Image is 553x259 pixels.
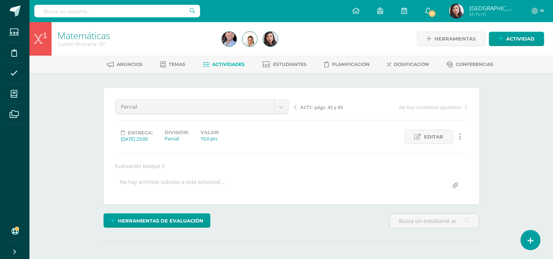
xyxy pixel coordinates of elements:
input: Busca un usuario... [34,5,200,17]
a: Actividades [203,59,245,70]
span: Entrega: [128,130,153,136]
img: 5eb53e217b686ee6b2ea6dc31a66d172.png [242,32,257,46]
span: No hay actividad siguiente [399,104,461,111]
a: Herramientas [417,32,485,46]
a: ACT1- págs. 42 y 43 [294,103,381,111]
img: 5e839c05b6bed1c0a903cd4cdbf87aa2.png [449,4,464,18]
div: No hay archivos subidos a esta actividad... [120,178,225,193]
div: Parcial [165,135,189,142]
span: Mi Perfil [469,11,514,17]
div: Cuarto Primaria 'B' [57,41,213,48]
span: Temas [169,62,185,67]
span: 17 [428,10,436,18]
a: Temas [160,59,185,70]
a: Actividad [489,32,544,46]
span: Actividades [212,62,245,67]
label: Valor: [201,130,220,135]
a: Matemáticas [57,29,110,42]
span: Editar [424,130,444,144]
div: 10.0 pts [201,135,220,142]
a: Dosificación [387,59,429,70]
span: ACT1- págs. 42 y 43 [301,104,343,111]
span: Anuncios [117,62,143,67]
span: Actividad [506,32,535,46]
span: Conferencias [456,62,493,67]
input: Busca un estudiante aquí... [390,214,479,228]
span: Planificación [332,62,370,67]
span: Dosificación [394,62,429,67]
img: 5e839c05b6bed1c0a903cd4cdbf87aa2.png [263,32,278,46]
a: Planificación [324,59,370,70]
div: Evaluación bloque V [112,162,470,169]
span: [GEOGRAPHIC_DATA] [469,4,514,12]
div: [DATE] 23:00 [121,136,153,142]
label: División: [165,130,189,135]
a: Estudiantes [262,59,307,70]
h1: Matemáticas [57,30,213,41]
a: Anuncios [107,59,143,70]
span: Herramientas [434,32,476,46]
span: Estudiantes [273,62,307,67]
a: Parcial [116,100,288,114]
span: Parcial [121,100,269,114]
a: Herramientas de evaluación [104,213,210,228]
a: Conferencias [447,59,493,70]
span: Herramientas de evaluación [118,214,203,228]
img: 3e7f8260d6e5be980477c672129d8ea4.png [222,32,237,46]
